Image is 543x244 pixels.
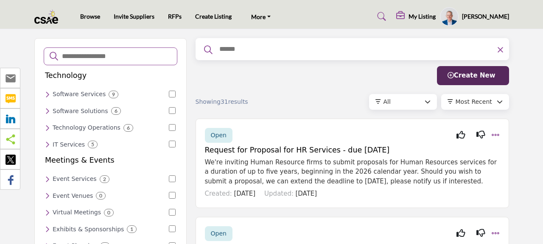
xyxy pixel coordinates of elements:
[169,91,176,97] input: Select Software Services
[127,125,130,131] b: 6
[383,98,391,105] span: All
[195,13,232,20] a: Create Listing
[264,190,294,197] span: Updated:
[245,11,277,22] a: More
[53,175,97,183] h6: Comprehensive event management services
[100,175,109,183] div: 2 Results For Event Services
[103,176,106,182] b: 2
[234,190,255,197] span: [DATE]
[440,7,459,26] button: Show hide supplier dropdown
[34,10,63,24] img: site Logo
[53,91,106,98] h6: Software development and support services
[409,13,436,20] h5: My Listing
[88,141,98,148] div: 5 Results For IT Services
[61,51,171,62] input: Search Categories
[221,98,228,105] span: 31
[456,98,492,105] span: Most Recent
[91,141,94,147] b: 5
[169,175,176,182] input: Select Event Services
[53,192,93,200] h6: Venues for hosting events
[396,11,436,22] div: My Listing
[448,72,495,79] span: Create New
[99,193,102,199] b: 0
[205,158,500,186] p: We're inviting Human Resource firms to submit proposals for Human Resources services for a durati...
[115,108,118,114] b: 6
[211,132,227,139] span: Open
[437,66,509,85] button: Create New
[53,209,101,216] h6: Virtual meeting platforms and services
[211,230,227,237] span: Open
[168,13,182,20] a: RFPs
[109,91,118,98] div: 9 Results For Software Services
[107,210,110,216] b: 0
[369,10,392,23] a: Search
[196,97,290,106] div: Showing results
[169,141,176,147] input: Select IT Services
[169,124,176,131] input: Select Technology Operations
[53,226,124,233] h6: Exhibition and sponsorship services
[169,209,176,216] input: Select Virtual Meetings
[205,146,500,155] h5: Request for Proposal for HR Services - due [DATE]
[112,91,115,97] b: 9
[53,124,120,131] h6: Services for managing technology operations
[45,156,115,165] h5: Meetings & Events
[45,71,87,80] h5: Technology
[476,233,485,233] i: Not Interested
[127,225,137,233] div: 1 Results For Exhibits & Sponsorships
[53,141,85,148] h6: IT services and support
[462,12,509,21] h5: [PERSON_NAME]
[169,107,176,114] input: Select Software Solutions
[169,225,176,232] input: Select Exhibits & Sponsorships
[80,13,100,20] a: Browse
[114,13,154,20] a: Invite Suppliers
[53,108,108,115] h6: Software solutions and applications
[295,190,317,197] span: [DATE]
[130,226,133,232] b: 1
[123,124,133,132] div: 6 Results For Technology Operations
[111,107,121,115] div: 6 Results For Software Solutions
[104,209,114,216] div: 0 Results For Virtual Meetings
[456,233,465,233] i: Interested
[169,192,176,199] input: Select Event Venues
[205,190,232,197] span: Created:
[96,192,106,200] div: 0 Results For Event Venues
